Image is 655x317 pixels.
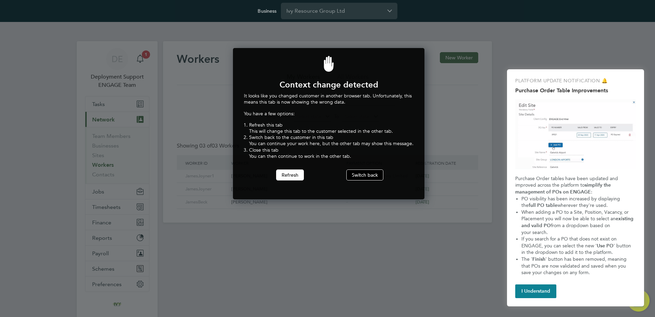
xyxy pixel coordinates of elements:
[515,182,612,195] strong: simplify the management of POs on ENGAGE
[276,169,304,180] button: Refresh
[258,8,276,14] label: Business
[521,256,532,262] span: The '
[557,202,608,208] span: wherever they're used.
[521,209,630,222] span: When adding a PO to a Site, Position, Vacancy, or Placement you will now be able to select an
[521,256,628,275] span: ' button has been removed, meaning that POs are now validated and saved when you save your change...
[515,99,636,169] img: Purchase Order Table Improvements
[521,236,618,249] span: If you search for a PO that does not exist on ENGAGE, you can select the new '
[507,69,644,306] div: Purchase Order Table Improvements
[532,256,545,262] strong: Finish
[249,134,413,146] li: Switch back to the customer in this tab You can continue your work here, but the other tab may sh...
[515,87,636,94] h2: Purchase Order Table Improvements
[597,243,614,249] strong: Use PO
[249,147,413,159] li: Close this tab You can then continue to work in the other tab.
[591,189,592,195] span: :
[515,176,619,188] span: Purchase Order tables have been updated and improved across the platform to
[249,122,413,134] li: Refresh this tab This will change this tab to the customer selected in the other tab.
[521,223,628,235] span: from a dropdown based on your search.
[244,93,413,105] p: It looks like you changed customer in another browser tab. Unfortunately, this means this tab is ...
[515,78,636,84] p: PLATFORM UPDATE NOTIFICATION 🔔
[244,110,413,117] p: You have a few options:
[529,202,557,208] strong: full PO table
[521,216,635,228] strong: existing and valid PO
[521,196,621,209] span: PO visibility has been increased by displaying the
[515,284,556,298] button: I Understand
[346,169,383,180] button: Switch back
[521,243,632,256] span: ' button in the dropdown to add it to the platform.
